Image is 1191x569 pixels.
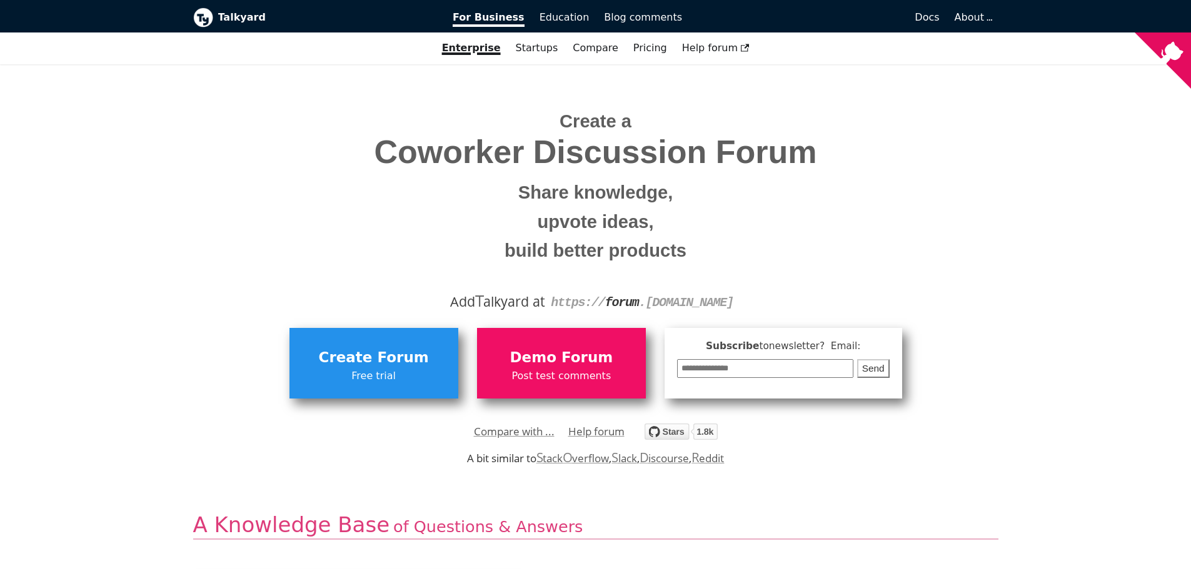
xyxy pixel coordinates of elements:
[453,11,525,27] span: For Business
[560,111,631,131] span: Create a
[508,37,566,59] a: Startups
[690,7,947,28] a: Docs
[296,346,452,370] span: Create Forum
[289,328,458,398] a: Create ForumFree trial
[193,7,436,27] a: Talkyard logoTalkyard
[296,368,452,384] span: Free trial
[605,295,639,310] strong: forum
[483,368,640,384] span: Post test comments
[203,207,989,237] small: upvote ideas,
[568,422,625,441] a: Help forum
[483,346,640,370] span: Demo Forum
[563,448,573,466] span: O
[475,289,484,312] span: T
[203,236,989,265] small: build better products
[857,359,890,379] button: Send
[677,339,890,354] span: Subscribe
[203,134,989,170] span: Coworker Discussion Forum
[536,448,543,466] span: S
[675,37,757,59] a: Help forum
[193,7,213,27] img: Talkyard logo
[645,425,718,443] a: Star debiki/talkyard on GitHub
[682,42,750,54] span: Help forum
[393,517,583,536] span: of Questions & Answers
[551,295,733,310] code: https:// . [DOMAIN_NAME]
[203,178,989,207] small: Share knowledge,
[604,11,682,23] span: Blog comments
[193,512,998,540] h2: A Knowledge Base
[611,448,618,466] span: S
[474,422,555,441] a: Compare with ...
[536,451,610,465] a: StackOverflow
[218,9,436,26] b: Talkyard
[596,7,690,28] a: Blog comments
[445,7,532,28] a: For Business
[532,7,597,28] a: Education
[626,37,675,59] a: Pricing
[640,451,689,465] a: Discourse
[759,340,860,352] span: to newsletter ? Email:
[611,451,636,465] a: Slack
[691,451,724,465] a: Reddit
[691,448,700,466] span: R
[435,37,508,59] a: Enterprise
[540,11,590,23] span: Education
[477,328,646,398] a: Demo ForumPost test comments
[955,11,991,23] a: About
[573,42,618,54] a: Compare
[640,448,649,466] span: D
[915,11,939,23] span: Docs
[645,423,718,440] img: talkyard.svg
[203,291,989,312] div: Add alkyard at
